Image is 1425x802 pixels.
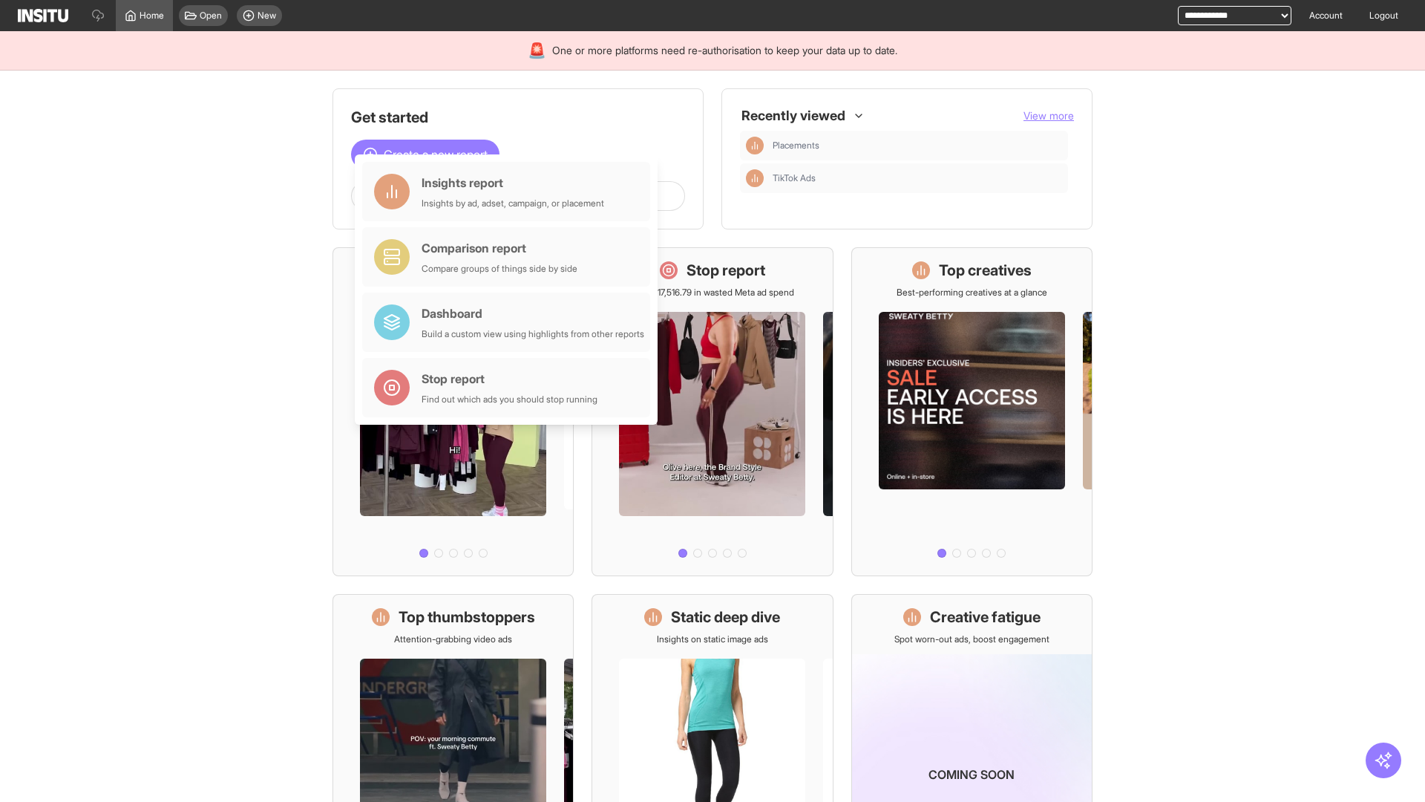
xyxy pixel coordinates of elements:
p: Insights on static image ads [657,633,768,645]
p: Best-performing creatives at a glance [897,287,1047,299]
div: Stop report [422,370,597,388]
div: Insights [746,169,764,187]
img: Logo [18,9,68,22]
a: What's live nowSee all active ads instantly [332,247,574,576]
p: Save £17,516.79 in wasted Meta ad spend [631,287,794,299]
button: View more [1023,108,1074,123]
div: Build a custom view using highlights from other reports [422,328,644,340]
div: Dashboard [422,304,644,322]
a: Top creativesBest-performing creatives at a glance [851,247,1092,576]
div: Insights by ad, adset, campaign, or placement [422,198,604,209]
a: Stop reportSave £17,516.79 in wasted Meta ad spend [592,247,833,576]
div: Find out which ads you should stop running [422,394,597,405]
span: One or more platforms need re-authorisation to keep your data up to date. [552,43,897,58]
button: Create a new report [351,140,499,169]
h1: Top thumbstoppers [399,607,535,627]
div: Insights [746,137,764,154]
div: Compare groups of things side by side [422,263,577,275]
div: Insights report [422,174,604,192]
span: Open [200,10,222,22]
h1: Stop report [687,260,765,281]
span: Home [140,10,164,22]
span: Placements [773,140,819,151]
span: New [258,10,276,22]
span: TikTok Ads [773,172,1062,184]
span: TikTok Ads [773,172,816,184]
span: Placements [773,140,1062,151]
div: 🚨 [528,40,546,61]
h1: Static deep dive [671,607,780,627]
h1: Get started [351,107,685,128]
div: Comparison report [422,239,577,257]
h1: Top creatives [939,260,1032,281]
span: View more [1023,109,1074,122]
p: Attention-grabbing video ads [394,633,512,645]
span: Create a new report [384,146,488,163]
